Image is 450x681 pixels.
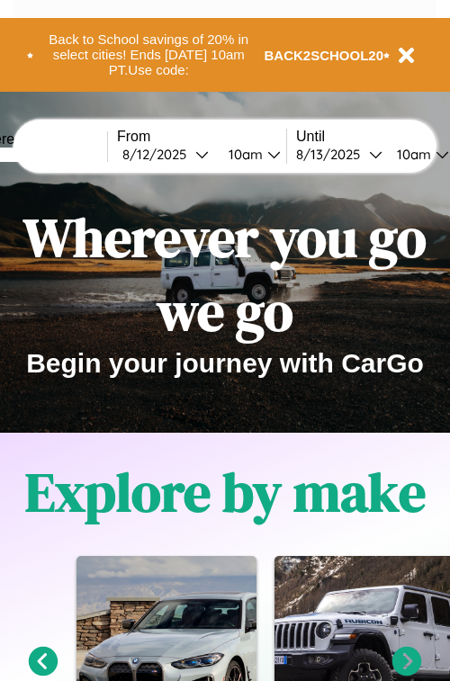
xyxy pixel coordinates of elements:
b: BACK2SCHOOL20 [265,48,384,63]
div: 8 / 13 / 2025 [296,146,369,163]
button: 10am [214,145,286,164]
div: 10am [220,146,267,163]
h1: Explore by make [25,455,426,529]
button: 8/12/2025 [117,145,214,164]
div: 10am [388,146,436,163]
label: From [117,129,286,145]
button: Back to School savings of 20% in select cities! Ends [DATE] 10am PT.Use code: [33,27,265,83]
div: 8 / 12 / 2025 [122,146,195,163]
